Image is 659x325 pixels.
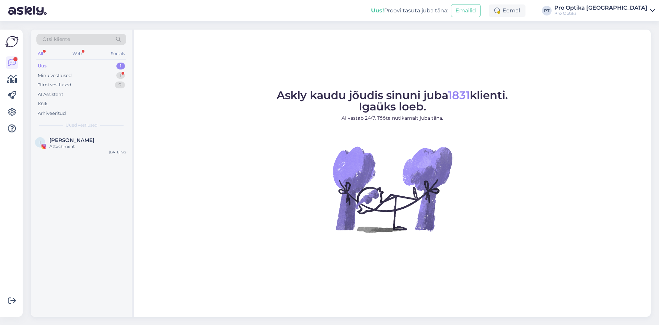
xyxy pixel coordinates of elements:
[43,36,70,43] span: Otsi kliente
[277,115,508,122] p: AI vastab 24/7. Tööta nutikamalt juba täna.
[49,137,94,143] span: Ingrid Mllne
[115,82,125,88] div: 0
[109,49,126,58] div: Socials
[38,110,66,117] div: Arhiveeritud
[371,7,448,15] div: Proovi tasuta juba täna:
[38,91,63,98] div: AI Assistent
[109,150,128,155] div: [DATE] 9:21
[49,143,128,150] div: Attachment
[277,88,508,113] span: Askly kaudu jõudis sinuni juba klienti. Igaüks loeb.
[38,82,71,88] div: Tiimi vestlused
[38,72,72,79] div: Minu vestlused
[448,88,470,102] span: 1831
[5,35,19,48] img: Askly Logo
[38,100,48,107] div: Kõik
[38,63,47,69] div: Uus
[71,49,83,58] div: Web
[554,5,647,11] div: Pro Optika [GEOGRAPHIC_DATA]
[554,5,655,16] a: Pro Optika [GEOGRAPHIC_DATA]Pro Optika
[66,122,97,128] span: Uued vestlused
[39,140,41,145] span: I
[489,4,525,17] div: Eemal
[36,49,44,58] div: All
[116,63,125,69] div: 1
[554,11,647,16] div: Pro Optika
[371,7,384,14] b: Uus!
[542,6,552,15] div: PT
[116,72,125,79] div: 1
[331,127,454,251] img: No Chat active
[451,4,481,17] button: Emailid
